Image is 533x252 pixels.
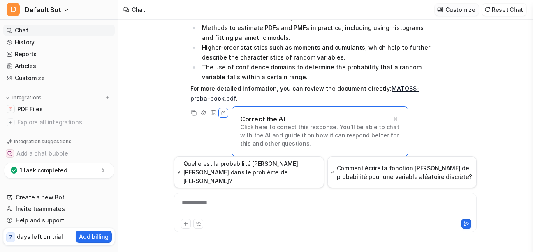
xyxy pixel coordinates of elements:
a: Chat [3,25,115,36]
button: Reset Chat [482,4,526,16]
button: Comment écrire la fonction [PERSON_NAME] de probabilité pour une variable aléatoire discrète? [327,156,477,188]
p: Integrations [12,94,42,101]
button: Quelle est la probabilité [PERSON_NAME] [PERSON_NAME] dans le problème de [PERSON_NAME]? [174,156,324,188]
li: Methods to estimate PDFs and PMFs in practice, including using histograms and fitting parametric ... [199,23,431,43]
img: menu_add.svg [104,95,110,101]
span: Explore all integrations [17,116,111,129]
li: The use of confidence domains to determine the probability that a random variable falls within a ... [199,62,431,82]
button: Add billing [76,231,112,243]
a: History [3,37,115,48]
p: For more detailed information, you can review the document directly: . [190,84,431,103]
img: reset [484,7,490,13]
p: Integration suggestions [14,138,71,145]
p: days left on trial [17,232,63,241]
p: 7 [9,234,12,241]
span: Default Bot [25,4,61,16]
a: PDF FilesPDF Files [3,103,115,115]
a: Help and support [3,215,115,226]
a: MATOSS-proba-book.pdf [190,85,419,102]
img: explore all integrations [7,118,15,126]
img: expand menu [5,95,11,101]
button: Customize [435,4,478,16]
a: Explore all integrations [3,117,115,128]
p: Click here to correct this response. You'll be able to chat with the AI and guide it on how it ca... [240,123,400,148]
span: PDF Files [17,105,42,113]
div: Chat [132,5,145,14]
img: PDF Files [8,107,13,112]
img: Add a chat bubble [7,151,12,156]
a: Articles [3,60,115,72]
button: Integrations [3,94,44,102]
button: Add a public chat linkAdd a public chat link [3,160,115,173]
p: Add billing [79,232,109,241]
span: D [7,3,20,16]
a: Invite teammates [3,203,115,215]
button: Add a chat bubbleAdd a chat bubble [3,147,115,160]
a: Reports [3,48,115,60]
p: Correct the AI [240,115,285,123]
a: Create a new Bot [3,192,115,203]
img: customize [437,7,443,13]
p: 1 task completed [20,166,67,174]
p: Customize [445,5,475,14]
li: Higher-order statistics such as moments and cumulants, which help to further describe the charact... [199,43,431,62]
a: Customize [3,72,115,84]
